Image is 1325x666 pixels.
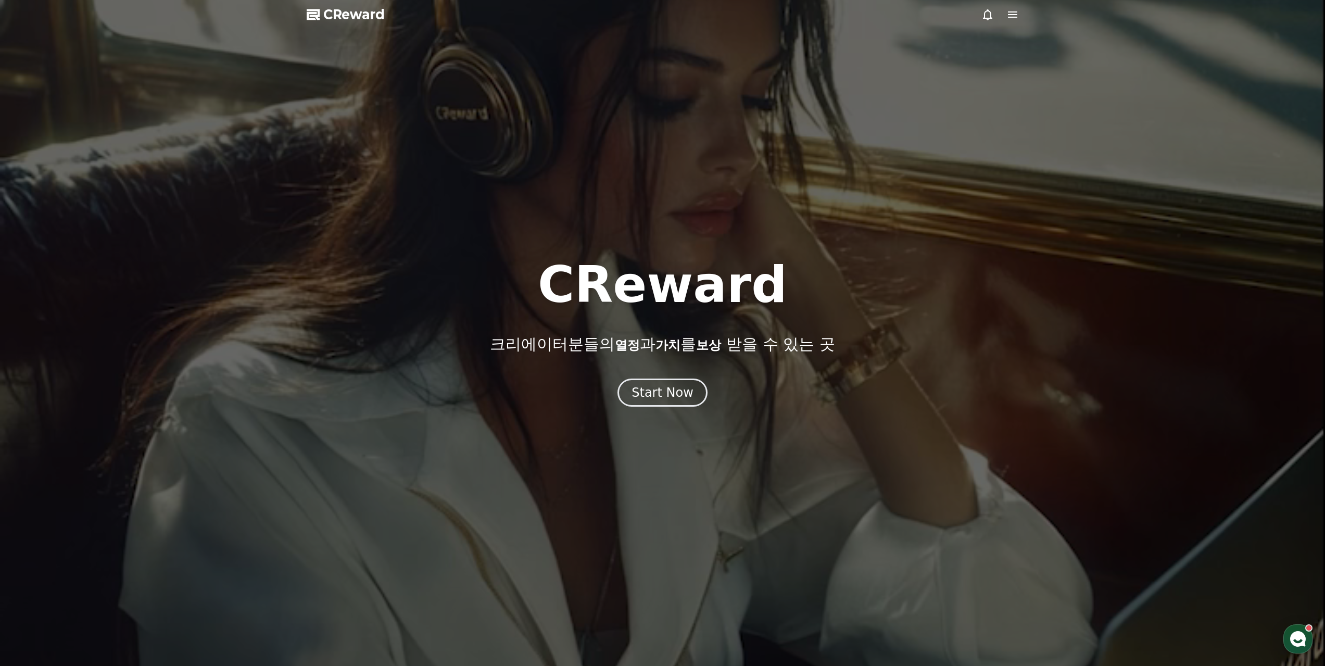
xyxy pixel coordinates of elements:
h1: CReward [538,260,787,310]
a: Start Now [617,389,708,399]
p: 크리에이터분들의 과 를 받을 수 있는 곳 [490,335,835,354]
span: CReward [323,6,385,23]
span: 가치 [655,338,680,353]
div: Start Now [632,384,693,401]
button: Start Now [617,379,708,407]
span: 보상 [696,338,721,353]
a: CReward [307,6,385,23]
span: 열정 [615,338,640,353]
